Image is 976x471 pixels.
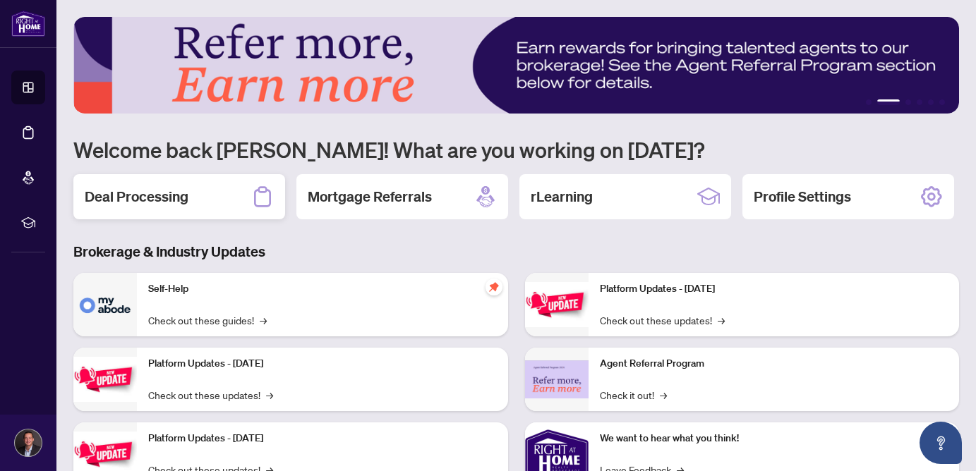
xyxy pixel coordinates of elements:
[600,387,667,403] a: Check it out!→
[85,187,188,207] h2: Deal Processing
[73,273,137,336] img: Self-Help
[928,99,934,105] button: 5
[600,281,948,297] p: Platform Updates - [DATE]
[148,281,497,297] p: Self-Help
[266,387,273,403] span: →
[917,99,922,105] button: 4
[73,136,959,163] h1: Welcome back [PERSON_NAME]! What are you working on [DATE]?
[148,312,267,328] a: Check out these guides!→
[718,312,725,328] span: →
[148,356,497,372] p: Platform Updates - [DATE]
[73,242,959,262] h3: Brokerage & Industry Updates
[600,356,948,372] p: Agent Referral Program
[660,387,667,403] span: →
[73,17,959,114] img: Slide 1
[11,11,45,37] img: logo
[486,279,502,295] span: pushpin
[148,387,273,403] a: Check out these updates!→
[148,431,497,446] p: Platform Updates - [DATE]
[73,357,137,401] img: Platform Updates - September 16, 2025
[600,312,725,328] a: Check out these updates!→
[15,429,42,456] img: Profile Icon
[866,99,872,105] button: 1
[525,360,589,399] img: Agent Referral Program
[260,312,267,328] span: →
[600,431,948,446] p: We want to hear what you think!
[939,99,945,105] button: 6
[920,422,962,464] button: Open asap
[525,282,589,326] img: Platform Updates - June 23, 2025
[531,187,593,207] h2: rLearning
[877,99,900,105] button: 2
[754,187,851,207] h2: Profile Settings
[308,187,432,207] h2: Mortgage Referrals
[905,99,911,105] button: 3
